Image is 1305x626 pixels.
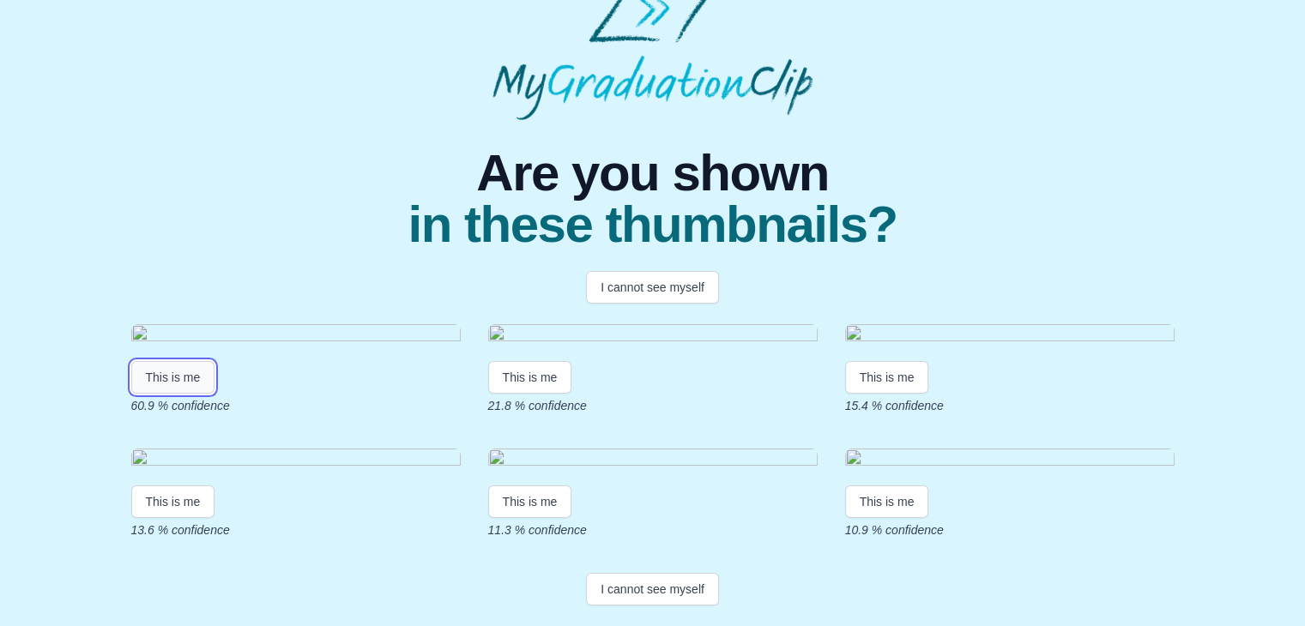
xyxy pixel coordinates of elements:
span: Are you shown [408,147,897,199]
img: b484888304d821b1c530d560ff3cb71115a8c32b.gif [845,324,1175,347]
p: 13.6 % confidence [131,521,461,539]
p: 21.8 % confidence [488,397,818,414]
p: 15.4 % confidence [845,397,1175,414]
p: 11.3 % confidence [488,521,818,539]
button: This is me [488,361,572,394]
button: This is me [845,361,929,394]
button: This is me [488,485,572,518]
p: 60.9 % confidence [131,397,461,414]
p: 10.9 % confidence [845,521,1175,539]
span: in these thumbnails? [408,199,897,250]
img: d66d4471d009dfeed70aeed4eb7ce39613437924.gif [131,324,461,347]
button: This is me [131,485,215,518]
button: This is me [131,361,215,394]
img: e4fb860ea71eb5d4ffdb4353809ef9e79e317ff7.gif [131,448,461,472]
img: 053d700f0c9872272694fe45b705760452f9c182.gif [488,448,818,472]
img: 0889f8e1a86308d944fa8640104794a9491c6023.gif [488,324,818,347]
button: This is me [845,485,929,518]
button: I cannot see myself [586,573,719,605]
button: I cannot see myself [586,271,719,304]
img: 91257e0154f51e09007ab9f3384256710a0b4f9f.gif [845,448,1175,472]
